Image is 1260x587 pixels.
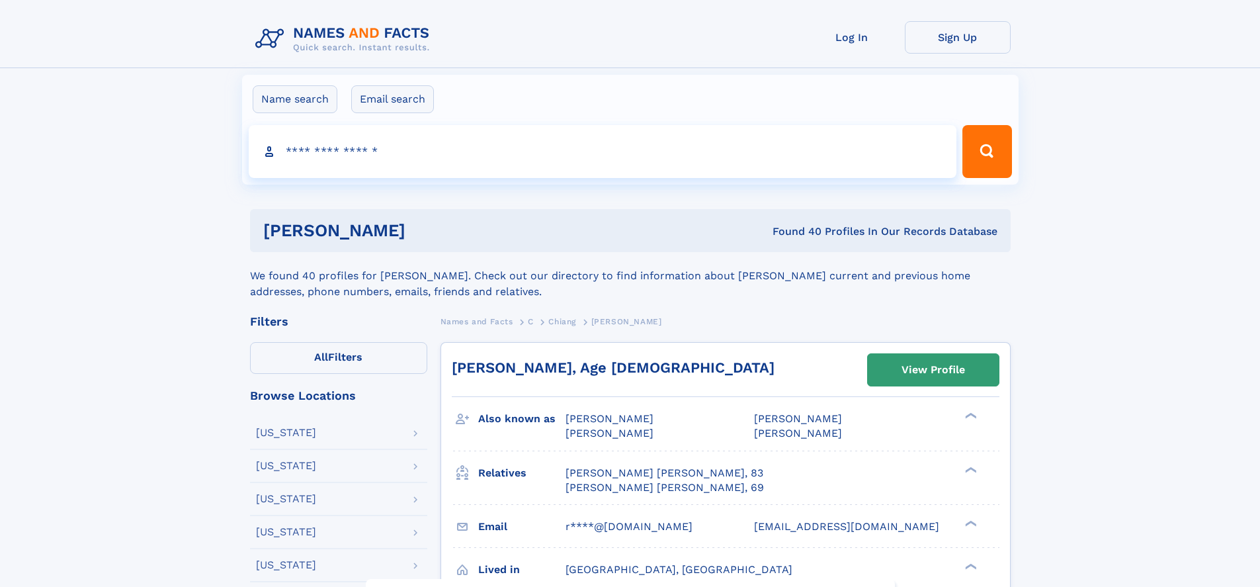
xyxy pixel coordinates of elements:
[868,354,999,386] a: View Profile
[528,317,534,326] span: C
[566,563,792,576] span: [GEOGRAPHIC_DATA], [GEOGRAPHIC_DATA]
[566,412,653,425] span: [PERSON_NAME]
[250,342,427,374] label: Filters
[962,125,1011,178] button: Search Button
[250,316,427,328] div: Filters
[452,359,775,376] a: [PERSON_NAME], Age [DEMOGRAPHIC_DATA]
[256,428,316,438] div: [US_STATE]
[962,562,978,570] div: ❯
[250,252,1011,300] div: We found 40 profiles for [PERSON_NAME]. Check out our directory to find information about [PERSON...
[566,466,763,480] a: [PERSON_NAME] [PERSON_NAME], 83
[441,313,513,330] a: Names and Facts
[905,21,1011,54] a: Sign Up
[528,313,534,330] a: C
[591,317,662,326] span: [PERSON_NAME]
[314,351,328,363] span: All
[253,85,337,113] label: Name search
[249,125,957,178] input: search input
[962,465,978,474] div: ❯
[351,85,434,113] label: Email search
[478,516,566,538] h3: Email
[548,313,576,330] a: Chiang
[478,408,566,430] h3: Also known as
[589,224,997,239] div: Found 40 Profiles In Our Records Database
[256,494,316,504] div: [US_STATE]
[566,427,653,439] span: [PERSON_NAME]
[256,560,316,570] div: [US_STATE]
[962,412,978,420] div: ❯
[250,390,427,402] div: Browse Locations
[754,412,842,425] span: [PERSON_NAME]
[962,519,978,527] div: ❯
[754,427,842,439] span: [PERSON_NAME]
[799,21,905,54] a: Log In
[548,317,576,326] span: Chiang
[754,520,939,533] span: [EMAIL_ADDRESS][DOMAIN_NAME]
[566,480,764,495] a: [PERSON_NAME] [PERSON_NAME], 69
[478,462,566,484] h3: Relatives
[902,355,965,385] div: View Profile
[256,461,316,471] div: [US_STATE]
[263,222,589,239] h1: [PERSON_NAME]
[478,559,566,581] h3: Lived in
[250,21,441,57] img: Logo Names and Facts
[256,527,316,537] div: [US_STATE]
